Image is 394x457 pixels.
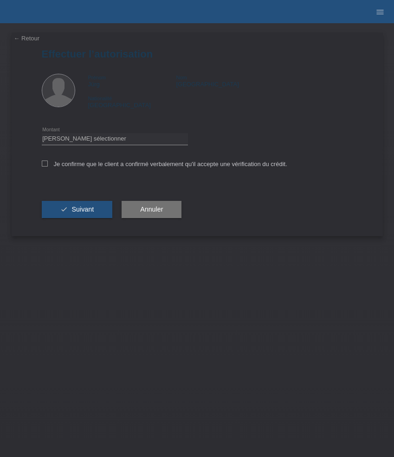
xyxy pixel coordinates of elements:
[88,74,176,88] div: Jürg
[42,48,353,60] h1: Effectuer l’autorisation
[14,35,40,42] a: ← Retour
[140,206,163,213] span: Annuler
[42,201,113,219] button: check Suivant
[71,206,94,213] span: Suivant
[122,201,181,219] button: Annuler
[176,75,187,80] span: Nom
[88,75,106,80] span: Prénom
[176,74,264,88] div: [GEOGRAPHIC_DATA]
[42,161,287,167] label: Je confirme que le client a confirmé verbalement qu'il accepte une vérification du crédit.
[88,96,112,101] span: Nationalité
[375,7,385,17] i: menu
[60,206,68,213] i: check
[88,95,176,109] div: [GEOGRAPHIC_DATA]
[371,9,389,14] a: menu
